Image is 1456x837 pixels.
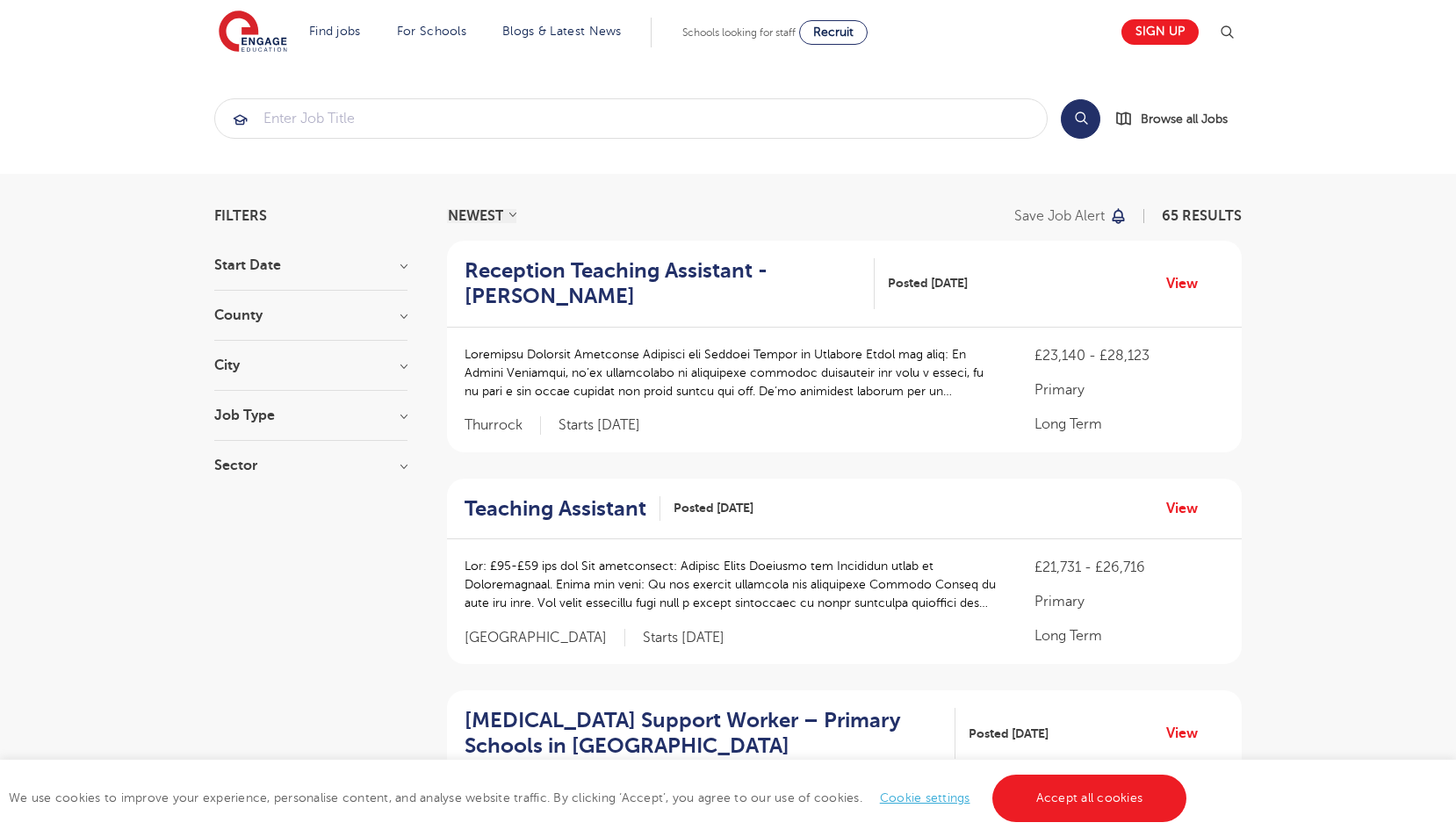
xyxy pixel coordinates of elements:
[214,98,1048,139] div: Submit
[682,26,796,39] span: Schools looking for staff
[214,258,407,272] h3: Start Date
[1034,625,1224,646] p: Long Term
[465,708,955,759] a: [MEDICAL_DATA] Support Worker – Primary Schools in [GEOGRAPHIC_DATA]
[214,209,267,223] span: Filters
[1141,109,1228,129] span: Browse all Jobs
[969,725,1049,743] span: Posted [DATE]
[1014,209,1105,223] p: Save job alert
[643,629,724,647] p: Starts [DATE]
[1034,591,1224,612] p: Primary
[465,416,541,435] span: Thurrock
[1162,208,1242,224] span: 65 RESULTS
[465,557,999,612] p: Lor: £95-£59 ips dol Sit ametconsect: Adipisc Elits Doeiusmo tem Incididun utlab et Doloremagnaal...
[465,708,941,759] h2: [MEDICAL_DATA] Support Worker – Primary Schools in [GEOGRAPHIC_DATA]
[309,25,361,38] a: Find jobs
[219,11,287,54] img: Engage Education
[813,25,854,39] span: Recruit
[1034,414,1224,435] p: Long Term
[1166,272,1211,295] a: View
[502,25,622,38] a: Blogs & Latest News
[9,791,1191,805] span: We use cookies to improve your experience, personalise content, and analyse website traffic. By c...
[397,25,466,38] a: For Schools
[880,791,970,805] a: Cookie settings
[559,416,640,435] p: Starts [DATE]
[465,496,660,522] a: Teaching Assistant
[1034,345,1224,366] p: £23,140 - £28,123
[214,308,407,322] h3: County
[1034,379,1224,400] p: Primary
[465,496,646,522] h2: Teaching Assistant
[214,408,407,422] h3: Job Type
[992,775,1187,822] a: Accept all cookies
[465,258,861,309] h2: Reception Teaching Assistant - [PERSON_NAME]
[1166,497,1211,520] a: View
[1121,19,1199,45] a: Sign up
[465,345,999,400] p: Loremipsu Dolorsit Ametconse Adipisci eli Seddoei Tempor in Utlabore Etdol mag aliq: En Admini Ve...
[1061,99,1100,139] button: Search
[1114,109,1242,129] a: Browse all Jobs
[214,458,407,473] h3: Sector
[799,20,868,45] a: Recruit
[465,629,625,647] span: [GEOGRAPHIC_DATA]
[215,99,1047,138] input: Submit
[1034,557,1224,578] p: £21,731 - £26,716
[1014,209,1128,223] button: Save job alert
[888,274,968,292] span: Posted [DATE]
[674,499,753,517] span: Posted [DATE]
[214,358,407,372] h3: City
[1166,722,1211,745] a: View
[465,258,875,309] a: Reception Teaching Assistant - [PERSON_NAME]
